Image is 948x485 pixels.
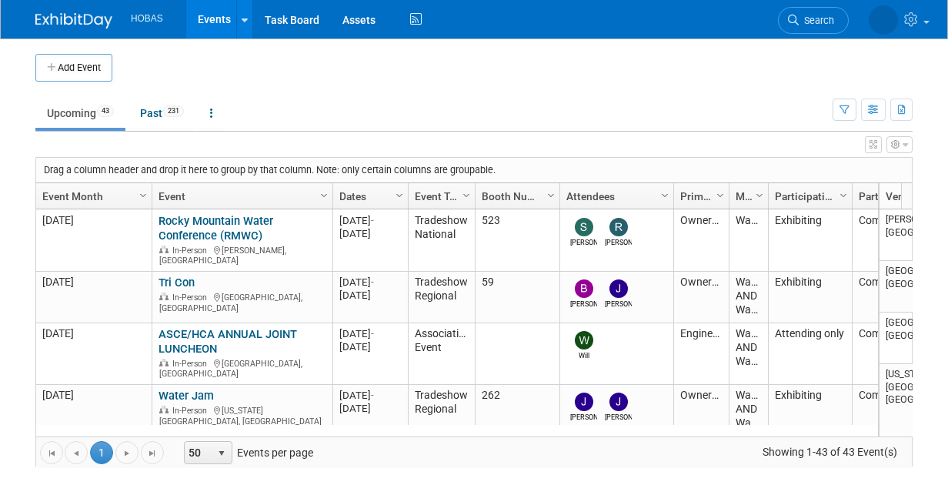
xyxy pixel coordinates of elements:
[393,189,406,202] span: Column Settings
[545,189,557,202] span: Column Settings
[575,279,593,298] img: Bryant Welch
[185,442,211,463] span: 50
[159,403,325,426] div: [US_STATE][GEOGRAPHIC_DATA], [GEOGRAPHIC_DATA]
[768,272,852,323] td: Exhibiting
[609,393,628,411] img: Jeffrey LeBlanc
[159,243,325,266] div: [PERSON_NAME], [GEOGRAPHIC_DATA]
[35,13,112,28] img: ExhibitDay
[575,331,593,350] img: Will Stafford
[131,13,163,24] span: HOBAS
[40,441,63,464] a: Go to the first page
[778,7,849,34] a: Search
[97,105,114,117] span: 43
[42,183,142,209] a: Event Month
[408,209,475,271] td: Tradeshow National
[799,15,834,26] span: Search
[570,298,597,309] div: Bryant Welch
[673,209,729,271] td: Owners/Engineers
[570,411,597,423] div: Joe Tipton
[165,441,329,464] span: Events per page
[460,189,472,202] span: Column Settings
[768,323,852,385] td: Attending only
[172,406,212,416] span: In-Person
[475,272,559,323] td: 59
[339,402,401,415] div: [DATE]
[215,447,228,460] span: select
[768,385,852,462] td: Exhibiting
[163,105,184,117] span: 231
[316,183,333,206] a: Column Settings
[45,447,58,460] span: Go to the first page
[729,323,768,385] td: Water AND Wastewater
[605,236,632,248] div: Rene Garcia
[673,385,729,462] td: Owners/Engineers
[339,276,401,289] div: [DATE]
[837,189,850,202] span: Column Settings
[475,385,559,462] td: 262
[570,350,597,361] div: Will Stafford
[90,441,113,464] span: 1
[159,356,325,380] div: [GEOGRAPHIC_DATA], [GEOGRAPHIC_DATA]
[159,389,214,403] a: Water Jam
[575,218,593,236] img: Stephen Alston
[852,209,935,271] td: Committed
[36,323,152,385] td: [DATE]
[339,183,398,209] a: Dates
[459,183,476,206] a: Column Settings
[115,441,139,464] a: Go to the next page
[886,183,939,209] a: Venue Location
[392,183,409,206] a: Column Settings
[159,214,273,242] a: Rocky Mountain Water Conference (RMWC)
[408,385,475,462] td: Tradeshow Regional
[836,183,853,206] a: Column Settings
[659,189,671,202] span: Column Settings
[371,215,374,226] span: -
[172,359,212,369] span: In-Person
[371,328,374,339] span: -
[714,189,726,202] span: Column Settings
[753,189,766,202] span: Column Settings
[775,183,842,209] a: Participation Type
[159,290,325,313] div: [GEOGRAPHIC_DATA], [GEOGRAPHIC_DATA]
[35,99,125,128] a: Upcoming43
[159,276,195,289] a: Tri Con
[749,441,912,463] span: Showing 1-43 of 43 Event(s)
[482,183,549,209] a: Booth Number
[159,183,322,209] a: Event
[339,227,401,240] div: [DATE]
[141,441,164,464] a: Go to the last page
[729,272,768,323] td: Water AND Wastewater
[768,209,852,271] td: Exhibiting
[35,54,112,82] button: Add Event
[146,447,159,460] span: Go to the last page
[680,183,719,209] a: Primary Attendees
[371,390,374,401] span: -
[736,183,758,209] a: Market
[135,183,152,206] a: Column Settings
[121,447,133,460] span: Go to the next page
[543,183,560,206] a: Column Settings
[159,327,297,356] a: ASCE/HCA ANNUAL JOINT LUNCHEON
[570,236,597,248] div: Stephen Alston
[371,276,374,288] span: -
[852,323,935,385] td: Committed
[172,246,212,256] span: In-Person
[415,183,465,209] a: Event Type (Tradeshow National, Regional, State, Sponsorship, Assoc Event)
[129,99,195,128] a: Past231
[605,411,632,423] div: Jeffrey LeBlanc
[408,272,475,323] td: Tradeshow Regional
[172,293,212,303] span: In-Person
[605,298,632,309] div: Jeffrey LeBlanc
[609,279,628,298] img: Jeffrey LeBlanc
[70,447,82,460] span: Go to the previous page
[36,209,152,271] td: [DATE]
[36,272,152,323] td: [DATE]
[852,385,935,462] td: Committed
[36,158,912,182] div: Drag a column header and drop it here to group by that column. Note: only certain columns are gro...
[339,289,401,302] div: [DATE]
[852,272,935,323] td: Committed
[339,389,401,402] div: [DATE]
[575,393,593,411] img: Joe Tipton
[159,359,169,366] img: In-Person Event
[713,183,729,206] a: Column Settings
